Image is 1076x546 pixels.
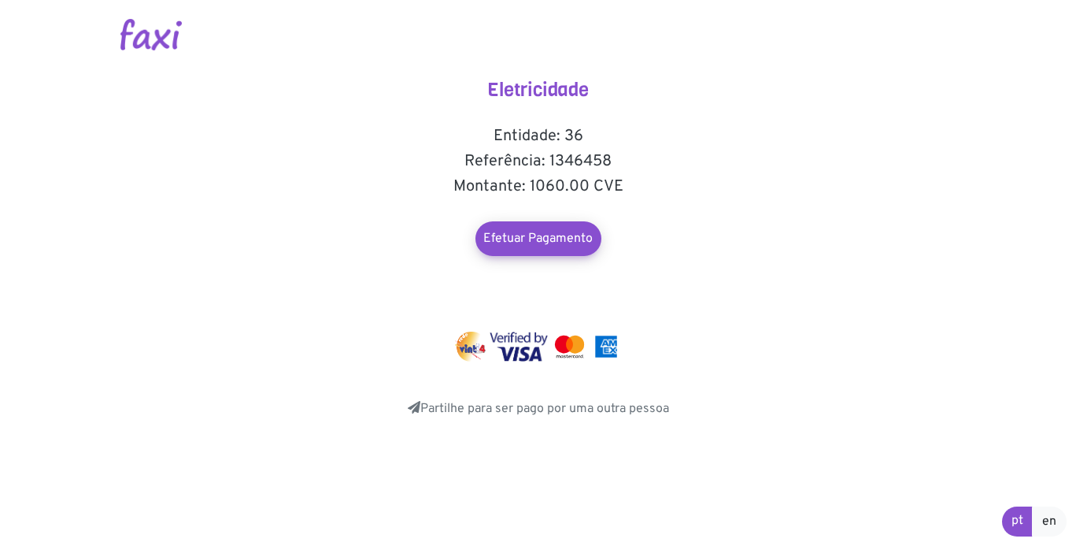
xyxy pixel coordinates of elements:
[591,332,621,362] img: mastercard
[490,332,549,362] img: visa
[551,332,587,362] img: mastercard
[1032,507,1067,537] a: en
[455,332,486,362] img: vinti4
[381,127,696,146] h5: Entidade: 36
[475,221,601,256] a: Efetuar Pagamento
[408,401,669,417] a: Partilhe para ser pago por uma outra pessoa
[381,177,696,196] h5: Montante: 1060.00 CVE
[381,79,696,102] h4: Eletricidade
[1002,507,1033,537] a: pt
[381,152,696,171] h5: Referência: 1346458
